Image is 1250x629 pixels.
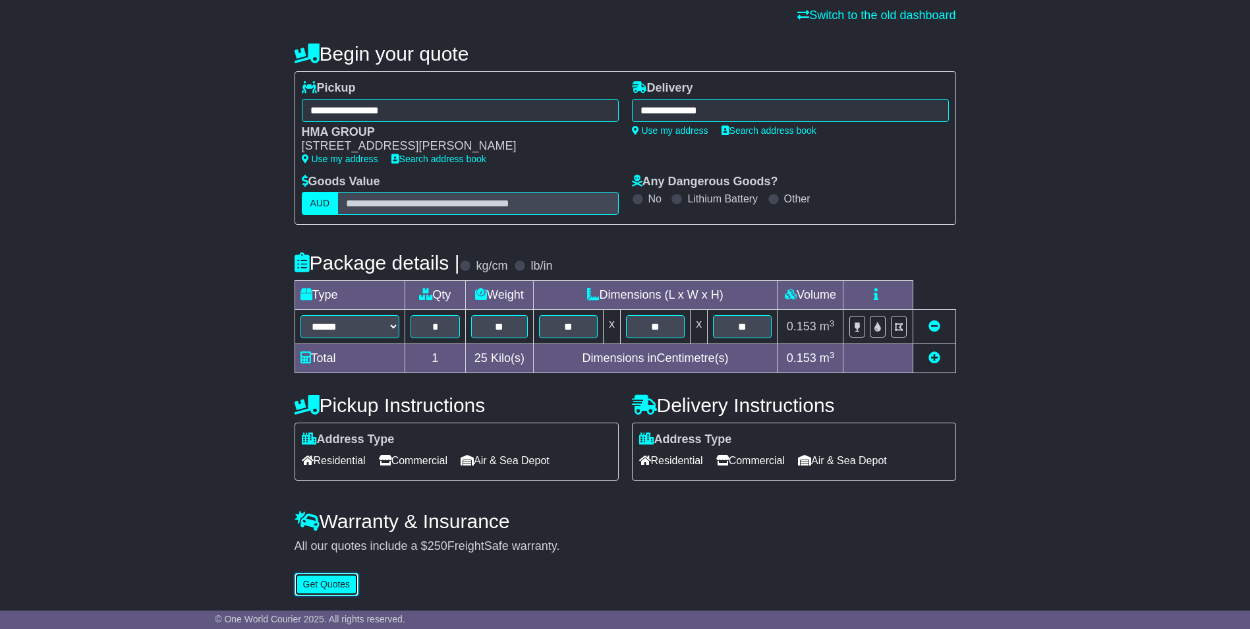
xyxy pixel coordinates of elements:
a: Add new item [928,351,940,365]
sup: 3 [830,350,835,360]
a: Search address book [722,125,816,136]
a: Switch to the old dashboard [797,9,955,22]
h4: Begin your quote [295,43,956,65]
div: [STREET_ADDRESS][PERSON_NAME] [302,139,606,154]
a: Use my address [302,154,378,164]
span: Residential [302,450,366,471]
span: Air & Sea Depot [461,450,550,471]
td: Total [295,344,405,373]
span: 25 [474,351,488,365]
td: Kilo(s) [466,344,534,373]
td: Dimensions (L x W x H) [533,281,778,310]
label: Pickup [302,81,356,96]
label: Goods Value [302,175,380,189]
h4: Pickup Instructions [295,394,619,416]
span: 0.153 [787,320,816,333]
td: Dimensions in Centimetre(s) [533,344,778,373]
span: Residential [639,450,703,471]
span: 250 [428,539,447,553]
a: Use my address [632,125,708,136]
span: © One World Courier 2025. All rights reserved. [215,614,405,624]
div: HMA GROUP [302,125,606,140]
td: 1 [405,344,466,373]
label: AUD [302,192,339,215]
button: Get Quotes [295,573,359,596]
a: Remove this item [928,320,940,333]
td: Type [295,281,405,310]
label: lb/in [530,259,552,274]
a: Search address book [391,154,486,164]
h4: Package details | [295,252,460,274]
label: Delivery [632,81,693,96]
td: Weight [466,281,534,310]
span: 0.153 [787,351,816,365]
h4: Warranty & Insurance [295,510,956,532]
sup: 3 [830,318,835,328]
label: Address Type [639,433,732,447]
label: Any Dangerous Goods? [632,175,778,189]
span: m [820,320,835,333]
td: x [603,310,620,344]
div: All our quotes include a $ FreightSafe warranty. [295,539,956,554]
span: Commercial [716,450,785,471]
label: No [648,193,662,205]
label: kg/cm [476,259,507,274]
td: Volume [778,281,843,310]
h4: Delivery Instructions [632,394,956,416]
span: Commercial [379,450,447,471]
td: Qty [405,281,466,310]
span: m [820,351,835,365]
label: Other [784,193,810,205]
span: Air & Sea Depot [798,450,887,471]
label: Lithium Battery [687,193,758,205]
label: Address Type [302,433,395,447]
td: x [691,310,708,344]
